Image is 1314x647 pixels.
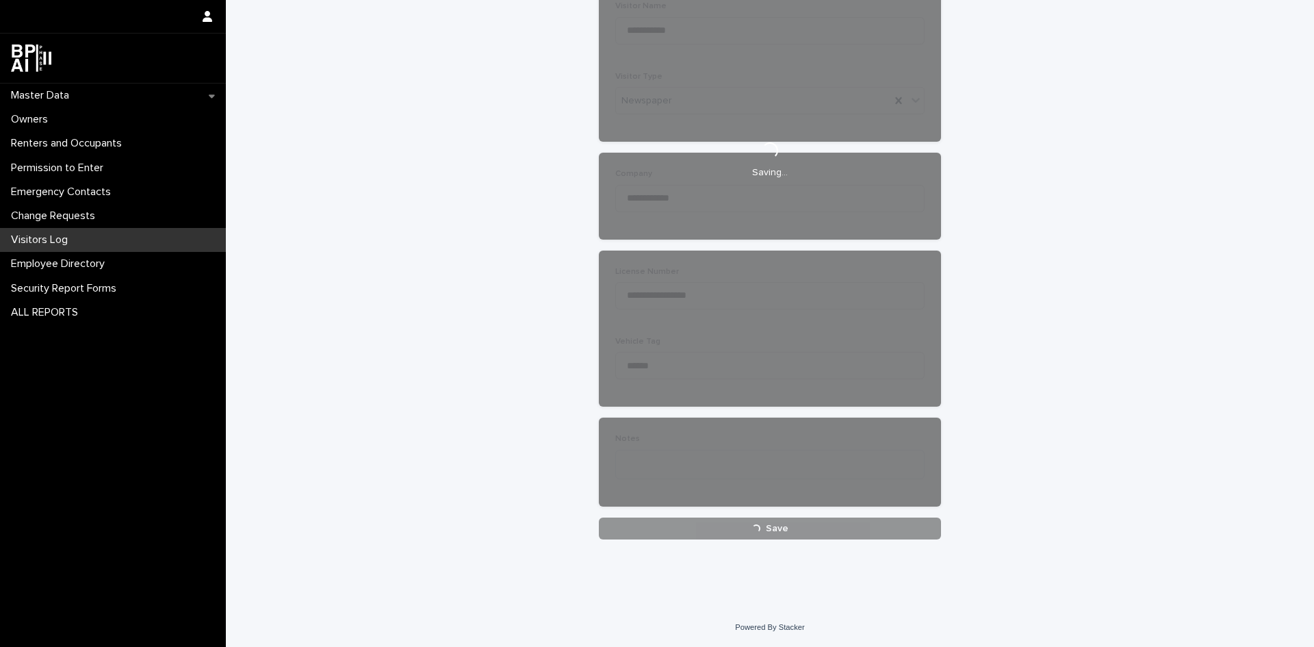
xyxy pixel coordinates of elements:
img: dwgmcNfxSF6WIOOXiGgu [11,45,51,72]
p: Master Data [5,89,80,102]
p: Emergency Contacts [5,186,122,199]
p: Permission to Enter [5,162,114,175]
button: Save [599,518,941,540]
p: Saving… [752,167,788,179]
p: Change Requests [5,210,106,223]
p: ALL REPORTS [5,306,89,319]
p: Renters and Occupants [5,137,133,150]
p: Security Report Forms [5,282,127,295]
a: Powered By Stacker [735,623,804,631]
p: Visitors Log [5,233,79,246]
p: Employee Directory [5,257,116,270]
span: Save [766,524,788,533]
p: Owners [5,113,59,126]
